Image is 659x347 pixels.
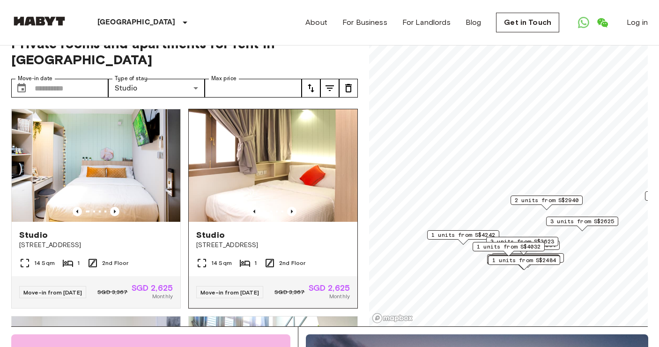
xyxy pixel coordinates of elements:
label: Move-in date [18,75,52,83]
a: Mapbox logo [372,313,413,324]
img: Marketing picture of unit SG-01-111-002-001 [12,109,180,222]
button: tune [302,79,320,98]
span: 1 [77,259,80,267]
img: Marketing picture of unit SG-01-111-006-001 [189,109,357,222]
button: tune [320,79,339,98]
span: Monthly [152,292,173,301]
div: Map marker [473,242,545,256]
span: 2nd Floor [102,259,128,267]
a: About [305,17,327,28]
canvas: Map [369,24,648,326]
span: [STREET_ADDRESS] [196,241,350,250]
span: Monthly [329,292,350,301]
button: Previous image [250,207,259,216]
span: 14 Sqm [211,259,232,267]
span: 2nd Floor [279,259,305,267]
span: 1 [254,259,257,267]
a: Log in [627,17,648,28]
button: tune [339,79,358,98]
div: Map marker [488,241,560,255]
div: Map marker [488,255,560,270]
span: 3 units from S$3623 [490,237,554,246]
p: [GEOGRAPHIC_DATA] [97,17,176,28]
a: Open WhatsApp [574,13,593,32]
div: Map marker [487,254,559,269]
a: Blog [466,17,481,28]
a: Open WeChat [593,13,612,32]
div: Map marker [427,230,499,245]
span: 2 units from S$2940 [515,196,578,204]
span: Move-in from [DATE] [23,289,82,296]
button: Previous image [73,207,82,216]
span: SGD 2,625 [309,284,350,292]
span: 1 units from S$4032 [477,242,541,251]
span: 1 units from S$4242 [431,231,495,239]
span: [STREET_ADDRESS] [19,241,173,250]
div: Studio [108,79,205,98]
span: 1 units from S$2484 [492,256,556,264]
span: SGD 3,367 [274,288,304,296]
label: Type of stay [115,75,148,83]
div: Map marker [488,256,560,270]
a: Get in Touch [496,13,559,32]
button: Previous image [287,207,296,216]
span: SGD 3,367 [97,288,127,296]
button: Previous image [110,207,119,216]
a: For Business [342,17,387,28]
div: Map marker [546,217,618,231]
span: Studio [19,229,48,241]
div: Map marker [486,237,558,251]
span: 3 units from S$2625 [550,217,614,226]
img: Habyt [11,16,67,26]
span: Move-in from [DATE] [200,289,259,296]
a: Marketing picture of unit SG-01-111-006-001Previous imagePrevious imageStudio[STREET_ADDRESS]14 S... [188,109,358,309]
a: Marketing picture of unit SG-01-111-002-001Previous imagePrevious imageStudio[STREET_ADDRESS]14 S... [11,109,181,309]
span: 14 Sqm [34,259,55,267]
div: Map marker [492,253,564,268]
label: Max price [211,75,237,83]
span: Private rooms and apartments for rent in [GEOGRAPHIC_DATA] [11,36,358,68]
span: Studio [196,229,225,241]
div: Map marker [511,196,583,210]
span: SGD 2,625 [132,284,173,292]
a: For Landlords [402,17,451,28]
button: Choose date [12,79,31,98]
